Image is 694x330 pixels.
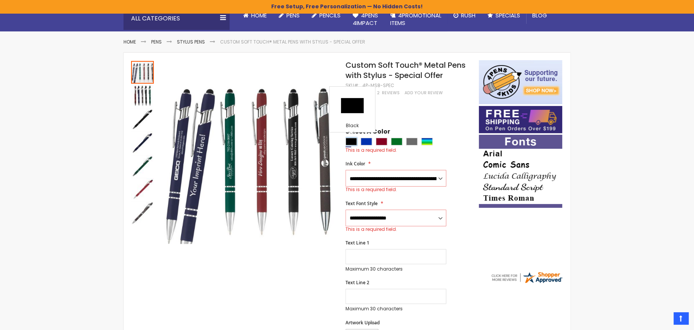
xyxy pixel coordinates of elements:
[537,225,545,233] span: OK
[490,279,563,286] a: 4pens.com certificate URL
[345,319,380,326] span: Artwork Upload
[377,90,401,96] a: 2 Reviews
[131,178,154,201] img: Custom Soft Touch® Metal Pens with Stylus - Special Offer
[286,11,300,19] span: Pens
[345,187,446,193] div: This is a required field.
[345,82,360,89] strong: SKU
[131,202,154,224] img: Custom Soft Touch® Metal Pens with Stylus - Special Offer
[390,11,441,27] span: 4PROMOTIONAL ITEMS
[532,11,547,19] span: Blog
[123,7,230,30] div: All Categories
[479,60,562,104] img: 4pens 4 kids
[479,135,562,208] img: font-personalization-examples
[237,7,273,24] a: Home
[131,108,154,131] img: Custom Soft Touch® Metal Pens with Stylus - Special Offer
[363,82,394,89] div: 4P-MS8-SPEC
[481,7,526,24] a: Specials
[345,306,446,312] p: Maximum 30 characters
[345,160,365,167] span: Ink Color
[345,279,369,286] span: Text Line 2
[484,225,534,233] span: [PERSON_NAME]
[220,39,365,45] li: Custom Soft Touch® Metal Pens with Stylus - Special Offer
[177,39,205,45] a: Stylus Pens
[361,138,372,145] div: Blue
[391,138,402,145] div: Green
[345,226,446,232] div: This is a required field.
[345,60,466,81] span: Custom Soft Touch® Metal Pens with Stylus - Special Offer
[384,7,447,32] a: 4PROMOTIONALITEMS
[461,11,475,19] span: Rush
[345,240,369,246] span: Text Line 1
[382,90,400,96] span: Reviews
[319,11,341,19] span: Pencils
[131,107,155,131] div: Custom Soft Touch® Metal Pens with Stylus - Special Offer
[131,155,154,177] img: Custom Soft Touch® Metal Pens with Stylus - Special Offer
[131,177,155,201] div: Custom Soft Touch® Metal Pens with Stylus - Special Offer
[484,237,558,254] div: Very easy site to use boyfriend wanted me to order pens for his business
[447,7,481,24] a: Rush
[131,84,155,107] div: Custom Soft Touch® Metal Pens with Stylus - Special Offer
[162,71,335,244] img: Custom Soft Touch® Metal Pens with Stylus - Special Offer
[306,7,347,24] a: Pencils
[151,39,162,45] a: Pens
[526,7,553,24] a: Blog
[631,310,694,330] iframe: Google Customer Reviews
[131,131,155,154] div: Custom Soft Touch® Metal Pens with Stylus - Special Offer
[345,266,446,272] p: Maximum 30 characters
[251,11,267,19] span: Home
[406,138,417,145] div: Grey
[376,138,387,145] div: Burgundy
[131,201,154,224] div: Custom Soft Touch® Metal Pens with Stylus - Special Offer
[331,123,373,130] div: Black
[345,138,357,145] div: Black
[534,225,602,233] span: - ,
[345,147,471,153] div: This is a required field.
[490,271,563,284] img: 4pens.com widget logo
[421,138,433,145] div: Assorted
[123,39,136,45] a: Home
[479,106,562,133] img: Free shipping on orders over $199
[546,225,602,233] span: [GEOGRAPHIC_DATA]
[273,7,306,24] a: Pens
[345,128,390,138] span: Select A Color
[131,154,155,177] div: Custom Soft Touch® Metal Pens with Stylus - Special Offer
[353,11,378,27] span: 4Pens 4impact
[131,131,154,154] img: Custom Soft Touch® Metal Pens with Stylus - Special Offer
[131,84,154,107] img: Custom Soft Touch® Metal Pens with Stylus - Special Offer
[131,60,155,84] div: Custom Soft Touch® Metal Pens with Stylus - Special Offer
[345,200,378,207] span: Text Font Style
[495,11,520,19] span: Specials
[347,7,384,32] a: 4Pens4impact
[405,90,443,96] a: Add Your Review
[377,90,380,96] span: 2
